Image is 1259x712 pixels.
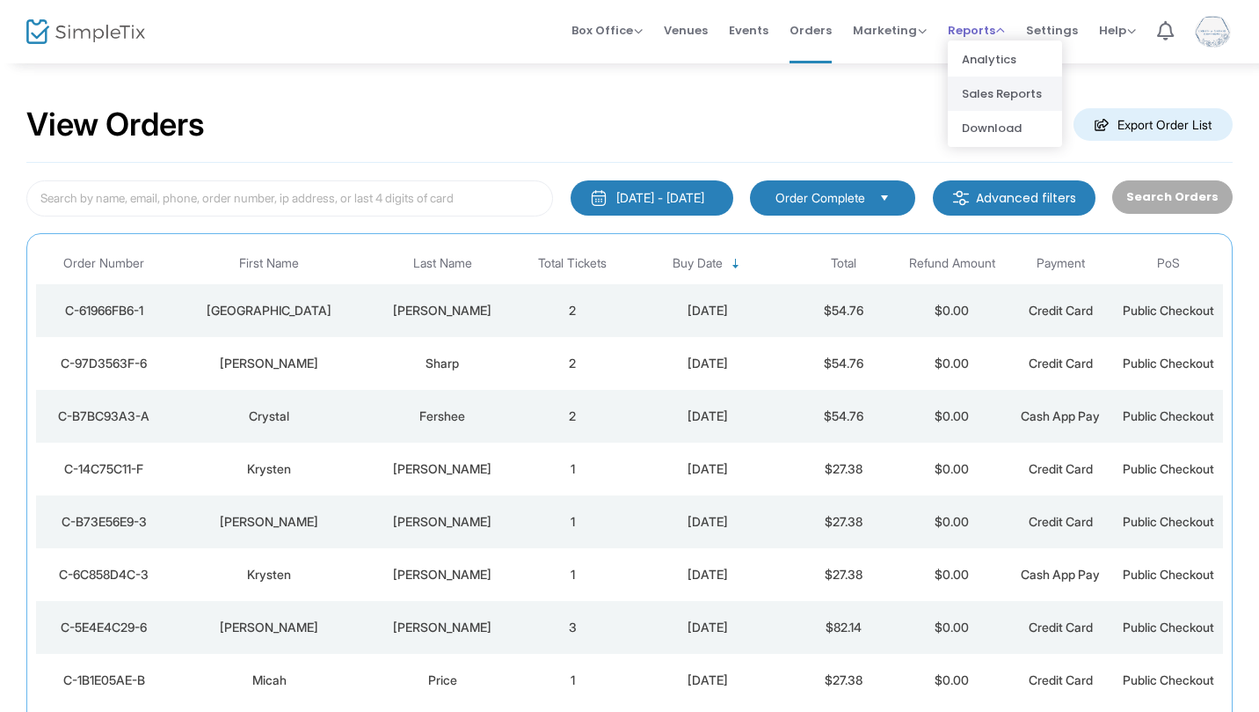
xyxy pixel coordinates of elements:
[1123,356,1214,371] span: Public Checkout
[371,302,514,319] div: Ray
[371,619,514,636] div: Besaw
[631,566,785,584] div: 8/15/2025
[371,355,514,372] div: Sharp
[1029,514,1093,529] span: Credit Card
[853,22,927,39] span: Marketing
[664,8,708,53] span: Venues
[1029,672,1093,687] span: Credit Card
[790,284,898,337] td: $54.76
[371,407,514,425] div: Fershee
[519,495,627,548] td: 1
[1123,461,1214,476] span: Public Checkout
[176,355,362,372] div: Tracy
[631,355,785,372] div: 8/21/2025
[40,619,167,636] div: C-5E4E4C29-6
[40,355,167,372] div: C-97D3563F-6
[590,189,608,207] img: monthly
[239,256,299,271] span: First Name
[40,566,167,584] div: C-6C858D4C-3
[519,243,627,284] th: Total Tickets
[790,443,898,495] td: $27.38
[519,601,627,654] td: 3
[790,390,898,443] td: $54.76
[898,243,1006,284] th: Refund Amount
[1123,672,1214,687] span: Public Checkout
[176,513,362,531] div: Rebecca
[176,672,362,689] div: Micah
[790,495,898,548] td: $27.38
[371,672,514,689] div: Price
[729,8,768,53] span: Events
[1123,567,1214,582] span: Public Checkout
[673,256,723,271] span: Buy Date
[729,257,743,271] span: Sortable
[775,189,865,207] span: Order Complete
[631,619,785,636] div: 8/13/2025
[1026,8,1078,53] span: Settings
[413,256,472,271] span: Last Name
[1123,514,1214,529] span: Public Checkout
[898,601,1006,654] td: $0.00
[40,672,167,689] div: C-1B1E05AE-B
[176,407,362,425] div: Crystal
[40,407,167,425] div: C-B7BC93A3-A
[519,548,627,601] td: 1
[631,407,785,425] div: 8/21/2025
[1021,408,1100,423] span: Cash App Pay
[1029,461,1093,476] span: Credit Card
[40,460,167,478] div: C-14C75C11-F
[898,284,1006,337] td: $0.00
[1099,22,1136,39] span: Help
[1021,567,1100,582] span: Cash App Pay
[176,566,362,584] div: Krysten
[898,495,1006,548] td: $0.00
[519,337,627,390] td: 2
[176,619,362,636] div: Clayton
[898,548,1006,601] td: $0.00
[616,189,704,207] div: [DATE] - [DATE]
[571,180,733,216] button: [DATE] - [DATE]
[176,460,362,478] div: Krysten
[1073,108,1233,141] m-button: Export Order List
[898,443,1006,495] td: $0.00
[790,548,898,601] td: $27.38
[371,460,514,478] div: Lucas
[519,654,627,707] td: 1
[933,180,1095,216] m-button: Advanced filters
[790,601,898,654] td: $82.14
[371,566,514,584] div: Lucas
[898,337,1006,390] td: $0.00
[40,302,167,319] div: C-61966FB6-1
[1123,620,1214,635] span: Public Checkout
[948,42,1062,77] li: Analytics
[371,513,514,531] div: Hovemeyer
[948,77,1062,111] li: Sales Reports
[36,243,1223,707] div: Data table
[898,654,1006,707] td: $0.00
[519,390,627,443] td: 2
[1157,256,1180,271] span: PoS
[1029,356,1093,371] span: Credit Card
[519,443,627,495] td: 1
[631,302,785,319] div: 8/21/2025
[1123,303,1214,318] span: Public Checkout
[948,22,1005,39] span: Reports
[790,8,832,53] span: Orders
[898,390,1006,443] td: $0.00
[40,513,167,531] div: C-B73E56E9-3
[63,256,144,271] span: Order Number
[631,513,785,531] div: 8/15/2025
[1029,303,1093,318] span: Credit Card
[790,654,898,707] td: $27.38
[26,180,553,217] input: Search by name, email, phone, order number, ip address, or last 4 digits of card
[571,22,643,39] span: Box Office
[519,284,627,337] td: 2
[631,672,785,689] div: 8/12/2025
[952,189,970,207] img: filter
[26,106,205,144] h2: View Orders
[176,302,362,319] div: Madison
[872,188,897,208] button: Select
[1029,620,1093,635] span: Credit Card
[790,337,898,390] td: $54.76
[948,111,1062,145] li: Download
